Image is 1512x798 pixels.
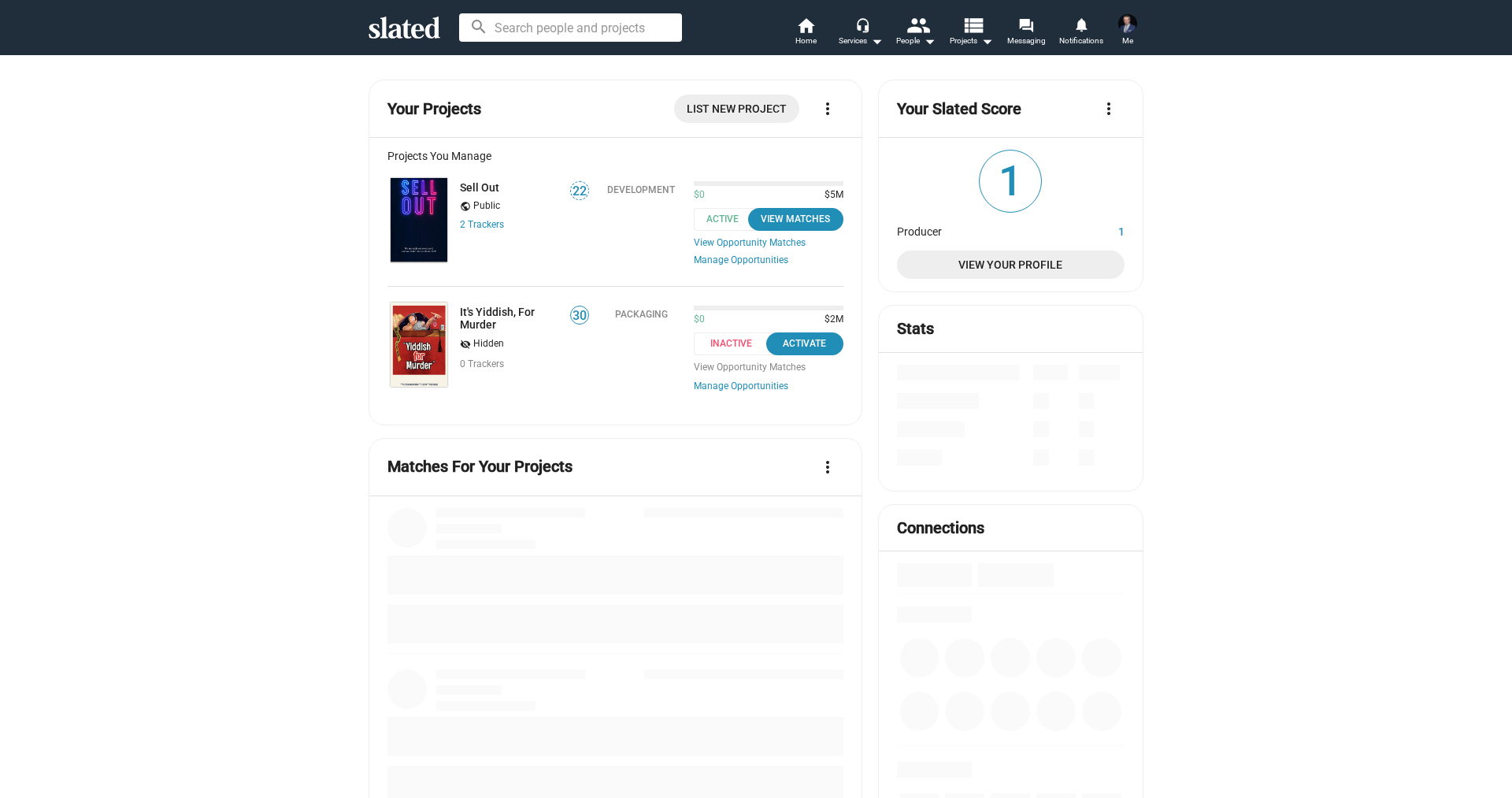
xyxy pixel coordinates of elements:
dt: Producer [897,221,1065,238]
a: It's Yiddish, For Murder [460,306,560,331]
a: It's Yiddish, For Murder [387,299,450,390]
mat-icon: home [796,16,815,35]
span: $5M [818,189,843,202]
mat-card-title: Matches For Your Projects [387,456,573,477]
mat-card-title: Stats [897,318,934,340]
span: s [499,219,504,230]
span: Messaging [1007,32,1046,50]
button: View Matches [748,208,843,231]
span: Active [694,208,761,231]
dd: 1 [1065,221,1125,238]
span: Home [795,32,817,50]
mat-icon: people [906,13,929,36]
button: Activate [766,332,843,355]
mat-icon: view_list [962,13,984,36]
input: Search people and projects [459,13,682,42]
span: View Opportunity Matches [694,362,843,374]
img: Lee Stein [1118,14,1137,33]
span: 22 [571,184,588,199]
mat-card-title: Your Slated Score [897,98,1021,120]
span: Public [473,200,500,213]
a: Manage Opportunities [694,254,843,267]
span: $0 [694,189,705,202]
a: Notifications [1054,16,1109,50]
span: Projects [950,32,993,50]
button: Lee SteinMe [1109,11,1147,52]
a: Sell Out [460,181,499,194]
span: Hidden [473,338,504,351]
mat-icon: more_vert [818,99,837,118]
img: It's Yiddish, For Murder [391,302,447,387]
div: Services [839,32,883,50]
span: List New Project [687,95,787,123]
span: Inactive [694,332,778,355]
mat-icon: visibility_off [460,337,471,352]
mat-card-title: Your Projects [387,98,481,120]
mat-icon: forum [1018,17,1033,32]
mat-icon: headset_mic [855,17,869,32]
span: Me [1122,32,1133,50]
a: Sell Out [387,175,450,265]
div: View Matches [758,211,834,228]
mat-icon: arrow_drop_down [867,32,886,50]
span: $2M [818,314,843,326]
a: Manage Opportunities [694,380,843,393]
mat-icon: notifications [1073,17,1088,32]
button: People [888,16,943,50]
div: People [896,32,936,50]
span: 1 [980,150,1041,212]
mat-icon: arrow_drop_down [977,32,996,50]
span: View Your Profile [910,251,1112,279]
mat-icon: arrow_drop_down [920,32,939,50]
img: Sell Out [391,178,447,262]
div: Activate [776,336,834,352]
mat-icon: more_vert [1099,99,1118,118]
mat-card-title: Connections [897,518,984,539]
span: 30 [571,308,588,324]
div: Development [607,184,675,195]
span: Notifications [1059,32,1103,50]
button: Services [833,16,888,50]
span: $0 [694,314,705,326]
a: 2 Trackers [460,219,504,230]
a: Home [778,16,833,50]
a: List New Project [674,95,799,123]
span: 0 Trackers [460,358,504,369]
button: Projects [943,16,999,50]
mat-icon: more_vert [818,458,837,477]
a: Messaging [999,16,1054,50]
div: Packaging [615,309,668,320]
div: Projects You Manage [387,150,843,162]
a: View Your Profile [897,251,1125,279]
a: View Opportunity Matches [694,237,843,248]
